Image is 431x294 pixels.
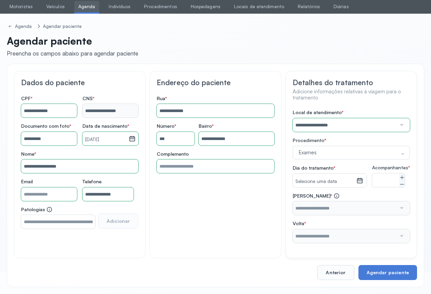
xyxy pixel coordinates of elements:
span: Volta [293,220,306,227]
a: Motoristas [5,1,37,12]
a: Locais de atendimento [230,1,288,12]
span: Telefone [82,179,102,185]
span: CPF [21,95,32,102]
span: Local de atendimento [293,109,343,115]
a: Procedimentos [140,1,181,12]
span: Exames [297,149,399,156]
button: Adicionar [98,214,138,229]
span: CNS [82,95,94,102]
span: Número [157,123,176,129]
div: Agenda [15,24,33,29]
span: Dia do tratamento [293,165,335,171]
small: Selecione uma data [295,178,354,185]
span: Complemento [157,151,189,157]
span: Data de nascimento [82,123,129,129]
span: Rua [157,95,167,102]
a: Agendar paciente [42,22,83,31]
a: Agenda [7,22,35,31]
a: Agenda [74,1,99,12]
div: Preencha os campos abaixo para agendar paciente [7,50,138,57]
a: Hospedagens [187,1,225,12]
div: Agendar paciente [43,24,82,29]
h4: Adicione informações relativas à viagem para o tratamento [293,89,410,102]
button: Anterior [317,265,354,280]
span: Documento com foto [21,123,71,129]
span: Patologias [21,206,52,213]
span: Nome [21,151,36,157]
span: Bairro [199,123,214,129]
a: Veículos [42,1,69,12]
h3: Dados do paciente [21,78,138,87]
small: [DATE] [85,136,126,143]
h3: Detalhes do tratamento [293,78,410,87]
h3: Endereço do paciente [157,78,274,87]
button: Agendar paciente [358,265,417,280]
span: Acompanhantes [372,165,410,171]
p: Agendar paciente [7,35,138,47]
span: Procedimento [293,137,324,143]
a: Diárias [329,1,353,12]
span: [PERSON_NAME] [293,193,340,199]
span: Email [21,179,33,185]
a: Indivíduos [105,1,135,12]
a: Relatórios [294,1,324,12]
